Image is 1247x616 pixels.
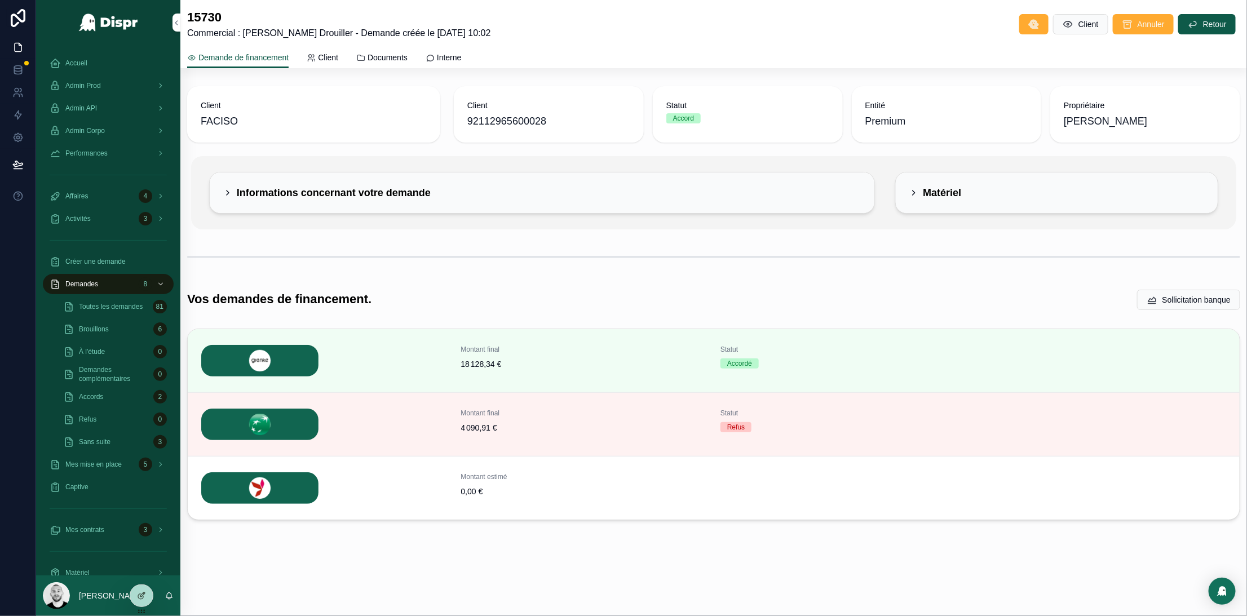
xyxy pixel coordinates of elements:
[43,251,174,272] a: Créer une demande
[65,460,122,469] span: Mes mise en place
[43,562,174,583] a: Matériel
[139,212,152,225] div: 3
[139,458,152,471] div: 5
[461,358,707,370] span: 18 128,34 €
[368,52,408,63] span: Documents
[56,342,174,362] a: À l'étude0
[467,113,630,129] span: 92112965600028
[1113,14,1174,34] button: Annuler
[65,214,91,223] span: Activités
[187,9,491,26] h1: 15730
[43,121,174,141] a: Admin Corpo
[65,280,98,289] span: Demandes
[923,186,961,200] h2: Matériel
[437,52,462,63] span: Interne
[1203,19,1227,30] span: Retour
[865,100,1028,111] span: Entité
[65,81,101,90] span: Admin Prod
[56,296,174,317] a: Toutes les demandes81
[56,364,174,384] a: Demandes complémentaires0
[865,113,906,129] span: Premium
[1162,294,1231,305] span: Sollicitation banque
[43,76,174,96] a: Admin Prod
[201,472,319,504] img: MUTUALEASE.png
[43,209,174,229] a: Activités3
[201,409,319,440] img: BNP.png
[461,345,707,354] span: Montant final
[1138,19,1165,30] span: Annuler
[720,409,967,418] span: Statut
[43,143,174,163] a: Performances
[43,274,174,294] a: Demandes8
[1064,113,1147,129] span: [PERSON_NAME]
[65,149,108,158] span: Performances
[666,100,829,111] span: Statut
[65,525,104,534] span: Mes contrats
[43,477,174,497] a: Captive
[461,472,707,481] span: Montant estimé
[79,392,103,401] span: Accords
[79,437,110,446] span: Sans suite
[56,432,174,452] a: Sans suite3
[153,300,167,313] div: 81
[153,390,167,404] div: 2
[1137,290,1240,310] button: Sollicitation banque
[201,345,319,376] img: GREN.png
[153,413,167,426] div: 0
[237,186,431,200] h2: Informations concernant votre demande
[65,568,90,577] span: Matériel
[426,47,462,70] a: Interne
[65,257,126,266] span: Créer une demande
[720,345,967,354] span: Statut
[356,47,408,70] a: Documents
[43,186,174,206] a: Affaires4
[79,590,144,601] p: [PERSON_NAME]
[79,415,96,424] span: Refus
[36,45,180,575] div: scrollable content
[727,358,752,369] div: Accordé
[139,189,152,203] div: 4
[1078,19,1099,30] span: Client
[187,47,289,69] a: Demande de financement
[727,422,745,432] div: Refus
[43,520,174,540] a: Mes contrats3
[201,113,238,129] span: FACISO
[43,53,174,73] a: Accueil
[79,302,143,311] span: Toutes les demandes
[461,422,707,433] span: 4 090,91 €
[461,486,707,497] span: 0,00 €
[153,367,167,381] div: 0
[153,322,167,336] div: 6
[79,365,149,383] span: Demandes complémentaires
[79,347,105,356] span: À l'étude
[79,325,109,334] span: Brouillons
[56,409,174,429] a: Refus0
[43,98,174,118] a: Admin API
[139,523,152,537] div: 3
[673,113,694,123] div: Accord
[187,26,491,40] span: Commercial : [PERSON_NAME] Drouiller - Demande créée le [DATE] 10:02
[56,319,174,339] a: Brouillons6
[65,126,105,135] span: Admin Corpo
[318,52,338,63] span: Client
[153,435,167,449] div: 3
[56,387,174,407] a: Accords2
[187,291,372,308] h1: Vos demandes de financement.
[78,14,139,32] img: App logo
[1053,14,1108,34] button: Client
[1064,100,1227,111] span: Propriétaire
[65,104,97,113] span: Admin API
[1178,14,1236,34] button: Retour
[307,47,338,70] a: Client
[201,100,427,111] span: Client
[198,52,289,63] span: Demande de financement
[65,192,88,201] span: Affaires
[139,277,152,291] div: 8
[65,482,89,491] span: Captive
[461,409,707,418] span: Montant final
[43,454,174,475] a: Mes mise en place5
[153,345,167,358] div: 0
[467,100,630,111] span: Client
[65,59,87,68] span: Accueil
[1209,578,1236,605] div: Open Intercom Messenger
